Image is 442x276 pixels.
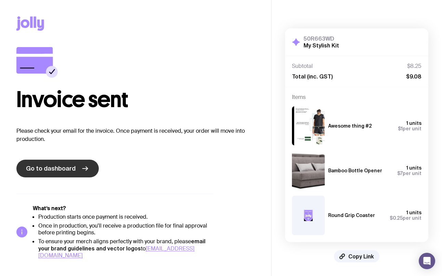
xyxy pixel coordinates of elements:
[304,42,339,49] h2: My Stylish Kit
[397,171,421,176] span: per unit
[26,164,76,173] span: Go to dashboard
[16,127,255,143] p: Please check your email for the invoice. Once payment is received, your order will move into prod...
[328,123,372,129] h3: Awesome thing #2
[398,126,403,131] span: $1
[292,63,313,70] span: Subtotal
[38,222,213,236] li: Once in production, you'll receive a production file for final approval before printing begins.
[348,253,374,260] span: Copy Link
[406,120,421,126] span: 1 units
[38,238,213,259] li: To ensure your merch aligns perfectly with your brand, please to
[398,126,421,131] span: per unit
[33,205,213,212] h5: What’s next?
[292,94,421,101] h4: Items
[38,214,213,220] li: Production starts once payment is received.
[390,215,403,221] span: $0.25
[407,63,421,70] span: $8.25
[16,160,99,177] a: Go to dashboard
[328,168,382,173] h3: Bamboo Bottle Opener
[292,73,333,80] span: Total (inc. GST)
[406,165,421,171] span: 1 units
[390,215,421,221] span: per unit
[38,245,195,259] a: [EMAIL_ADDRESS][DOMAIN_NAME]
[16,89,255,111] h1: Invoice sent
[419,253,435,269] div: Open Intercom Messenger
[334,250,379,262] button: Copy Link
[406,73,421,80] span: $9.08
[328,213,375,218] h3: Round Grip Coaster
[304,35,339,42] h3: 50R663WD
[397,171,403,176] span: $7
[406,210,421,215] span: 1 units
